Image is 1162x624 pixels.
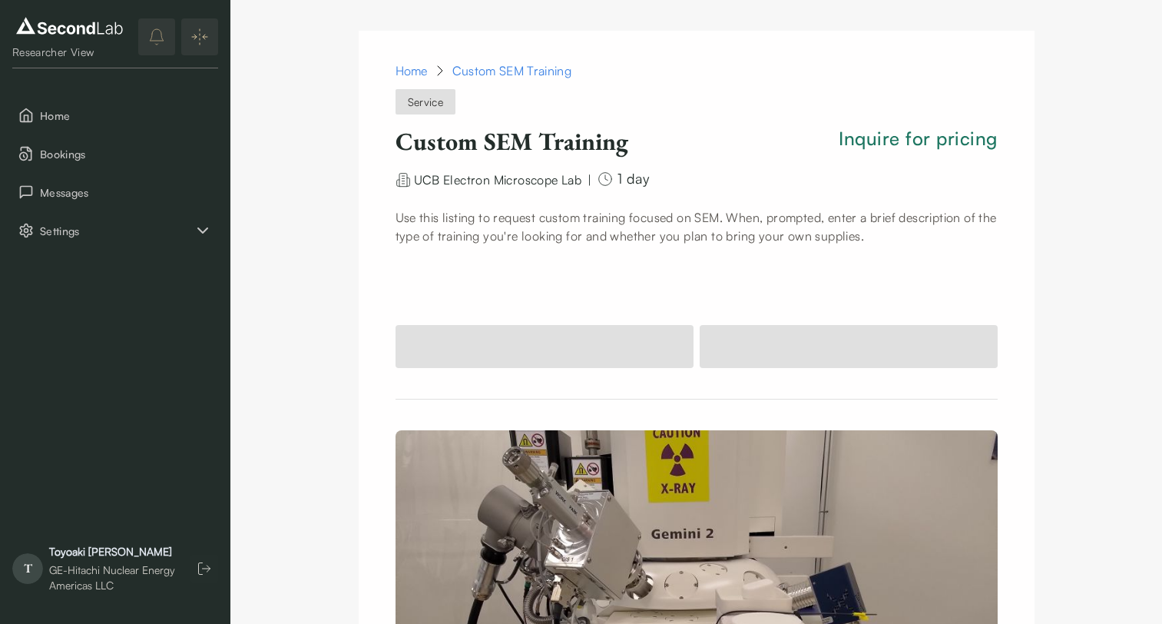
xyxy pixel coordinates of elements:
[452,61,571,80] div: Custom SEM Training
[40,223,194,239] span: Settings
[12,176,218,208] button: Messages
[414,171,582,186] a: UCB Electron Microscope Lab
[396,89,455,115] span: Service
[396,61,428,80] a: Home
[138,18,175,55] button: notifications
[49,563,175,593] div: GE-Hitachi Nuclear Energy Americas LLC
[396,208,998,245] p: Use this listing to request custom training focused on SEM. When, prompted, enter a brief descrip...
[12,553,43,584] span: T
[414,172,582,188] span: UCB Electron Microscope Lab
[40,146,212,162] span: Bookings
[396,126,833,157] h1: Custom SEM Training
[617,171,649,188] span: 1 day
[12,45,127,60] div: Researcher View
[839,126,997,152] span: Inquire for pricing
[190,555,218,583] button: Log out
[588,171,591,189] div: |
[12,214,218,247] div: Settings sub items
[40,184,212,201] span: Messages
[12,14,127,38] img: logo
[12,138,218,170] button: Bookings
[12,214,218,247] button: Settings
[181,18,218,55] button: Expand/Collapse sidebar
[49,544,175,559] div: Toyoaki [PERSON_NAME]
[40,108,212,124] span: Home
[12,99,218,131] button: Home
